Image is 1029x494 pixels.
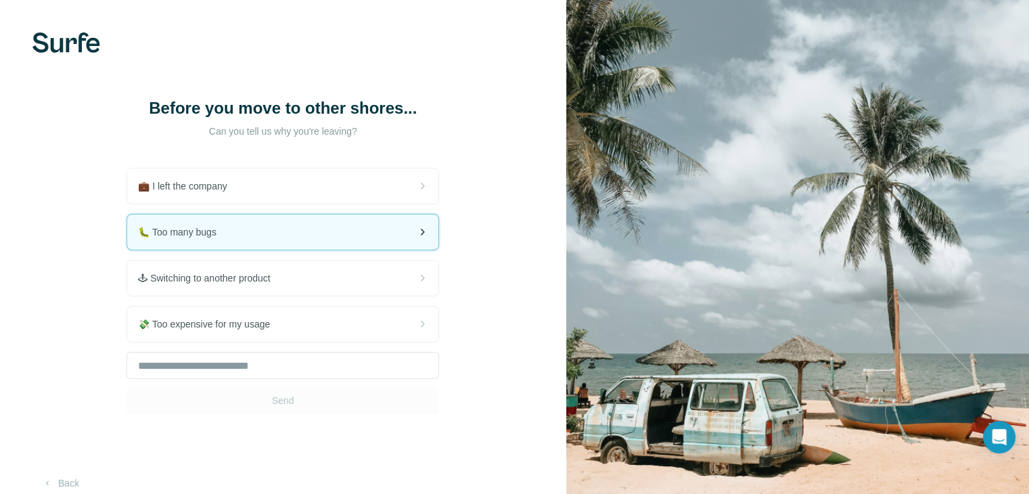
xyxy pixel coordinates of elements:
div: Open Intercom Messenger [983,421,1015,453]
span: 🕹 Switching to another product [138,271,281,285]
span: 💸 Too expensive for my usage [138,317,281,331]
img: Surfe's logo [32,32,100,53]
p: Can you tell us why you're leaving? [147,125,418,138]
h1: Before you move to other shores... [147,97,418,119]
span: 🐛 Too many bugs [138,225,227,239]
span: 💼 I left the company [138,179,237,193]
